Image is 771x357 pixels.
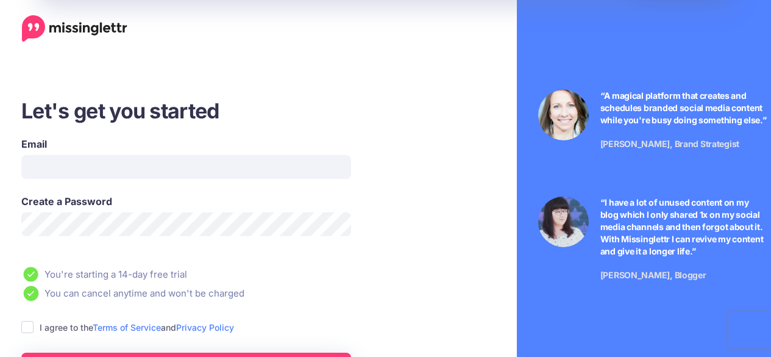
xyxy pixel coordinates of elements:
li: You can cancel anytime and won't be charged [21,286,421,301]
h3: Let's get you started [21,97,421,124]
a: Terms of Service [93,322,161,333]
span: [PERSON_NAME], Brand Strategist [600,139,739,149]
img: Testimonial by Jeniffer Kosche [538,197,589,247]
label: Email [21,137,351,151]
span: [PERSON_NAME], Blogger [600,270,706,280]
a: Privacy Policy [176,322,234,333]
label: I agree to the and [40,320,234,334]
a: Home [22,15,127,42]
li: You're starting a 14-day free trial [21,267,421,282]
p: “A magical platform that creates and schedules branded social media content while you're busy doi... [600,90,767,126]
img: Testimonial by Laura Stanik [538,90,589,140]
p: “I have a lot of unused content on my blog which I only shared 1x on my social media channels and... [600,197,767,258]
label: Create a Password [21,194,351,209]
